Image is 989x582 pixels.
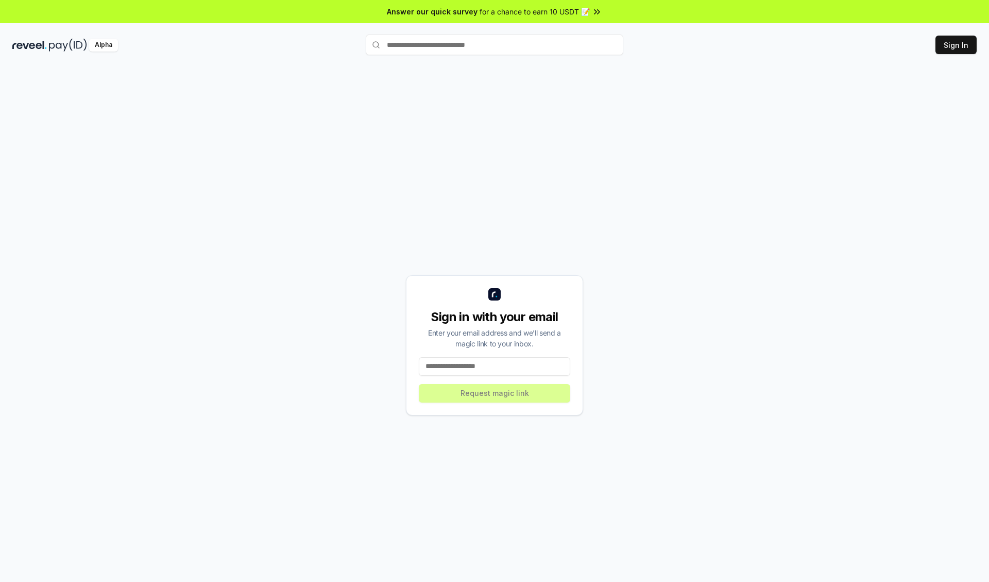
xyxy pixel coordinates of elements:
button: Sign In [935,36,977,54]
div: Alpha [89,39,118,52]
div: Sign in with your email [419,309,570,325]
img: pay_id [49,39,87,52]
img: reveel_dark [12,39,47,52]
span: for a chance to earn 10 USDT 📝 [480,6,590,17]
div: Enter your email address and we’ll send a magic link to your inbox. [419,327,570,349]
span: Answer our quick survey [387,6,478,17]
img: logo_small [488,288,501,301]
